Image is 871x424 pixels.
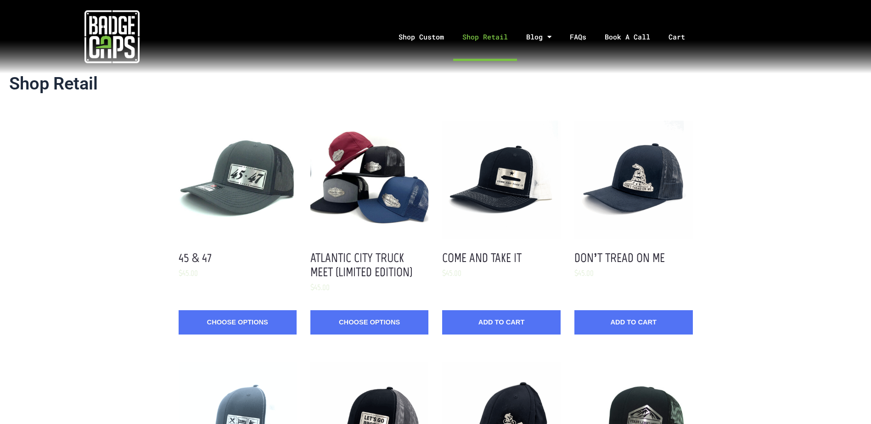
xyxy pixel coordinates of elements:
[574,268,594,278] span: $45.00
[310,282,330,292] span: $45.00
[517,13,561,61] a: Blog
[574,250,665,265] a: Don’t Tread on Me
[310,121,428,239] button: Atlantic City Truck Meet Hat Options
[84,9,140,64] img: badgecaps white logo with green acccent
[442,250,522,265] a: Come and Take It
[389,13,453,61] a: Shop Custom
[561,13,596,61] a: FAQs
[442,310,560,335] button: Add to Cart
[179,250,212,265] a: 45 & 47
[179,310,297,335] a: Choose Options
[596,13,659,61] a: Book A Call
[224,13,871,61] nav: Menu
[310,310,428,335] a: Choose Options
[9,73,862,95] h1: Shop Retail
[310,250,412,279] a: Atlantic City Truck Meet (Limited Edition)
[442,268,461,278] span: $45.00
[179,268,198,278] span: $45.00
[453,13,517,61] a: Shop Retail
[574,310,692,335] button: Add to Cart
[659,13,706,61] a: Cart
